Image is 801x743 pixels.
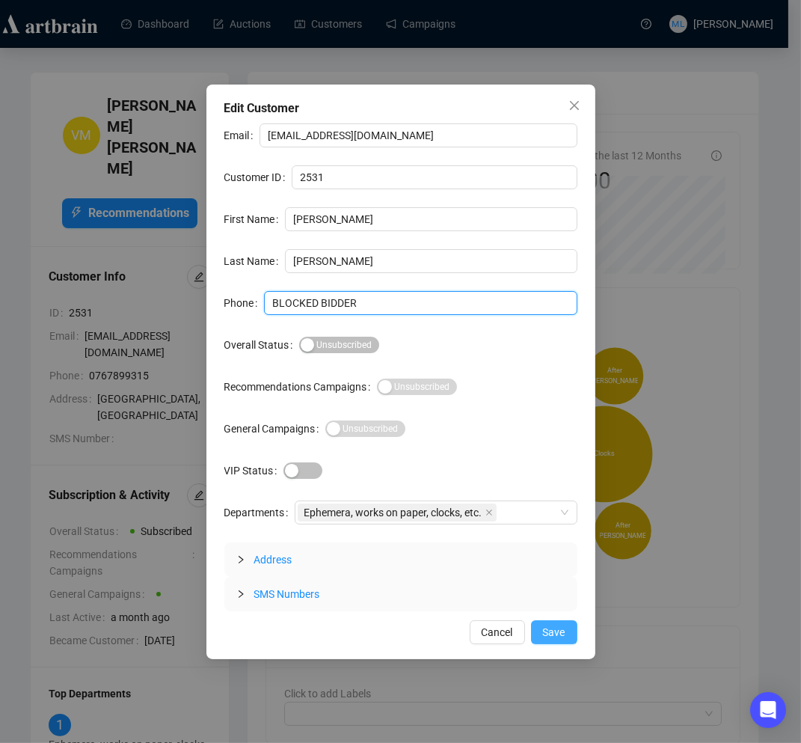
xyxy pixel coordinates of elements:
[298,504,497,522] span: Ephemera, works on paper, clocks, etc.
[285,249,577,273] input: Last Name
[485,509,493,516] span: close
[236,555,245,564] span: collapsed
[224,100,577,117] div: Edit Customer
[531,620,577,644] button: Save
[224,207,285,231] label: First Name
[224,291,264,315] label: Phone
[224,165,292,189] label: Customer ID
[264,291,577,315] input: Phone
[292,165,577,189] input: Customer ID
[260,123,577,147] input: Email
[377,379,457,395] button: Recommendations Campaigns
[283,462,322,479] button: VIP Status
[224,333,299,357] label: Overall Status
[224,249,285,273] label: Last Name
[568,100,580,111] span: close
[224,417,325,441] label: General Campaigns
[470,620,525,644] button: Cancel
[224,542,577,577] div: Address
[750,692,786,728] div: Open Intercom Messenger
[482,624,513,640] span: Cancel
[236,590,245,599] span: collapsed
[562,94,586,117] button: Close
[224,123,260,147] label: Email
[285,207,577,231] input: First Name
[325,421,405,437] button: General Campaigns
[299,337,379,353] button: Overall Status
[224,501,295,525] label: Departments
[254,554,292,566] span: Address
[224,577,577,611] div: SMS Numbers
[304,504,482,521] span: Ephemera, works on paper, clocks, etc.
[224,375,377,399] label: Recommendations Campaigns
[224,459,283,483] label: VIP Status
[543,624,565,640] span: Save
[254,588,320,600] span: SMS Numbers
